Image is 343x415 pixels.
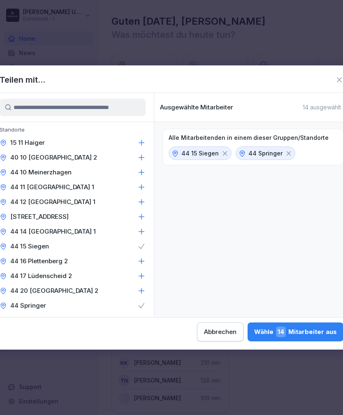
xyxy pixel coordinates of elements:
[10,287,98,295] p: 44 20 [GEOGRAPHIC_DATA] 2
[10,139,45,147] p: 15 11 Haiger
[10,301,46,310] p: 44 Springer
[248,149,283,158] p: 44 Springer
[160,104,233,111] p: Ausgewählte Mitarbeiter
[181,149,219,158] p: 44 15 Siegen
[197,322,243,341] button: Abbrechen
[204,327,236,336] div: Abbrechen
[10,153,97,162] p: 40 10 [GEOGRAPHIC_DATA] 2
[10,198,95,206] p: 44 12 [GEOGRAPHIC_DATA] 1
[303,104,341,111] p: 14 ausgewählt
[10,272,72,280] p: 44 17 Lüdenscheid 2
[10,213,69,221] p: [STREET_ADDRESS]
[276,327,286,337] span: 14
[254,327,337,337] div: Wähle Mitarbeiter aus
[169,134,329,141] p: Alle Mitarbeitenden in einem dieser Gruppen/Standorte
[10,257,68,265] p: 44 16 Plettenberg 2
[10,227,96,236] p: 44 14 [GEOGRAPHIC_DATA] 1
[10,183,94,191] p: 44 11 [GEOGRAPHIC_DATA] 1
[10,168,72,176] p: 44 10 Meinerzhagen
[10,242,49,250] p: 44 15 Siegen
